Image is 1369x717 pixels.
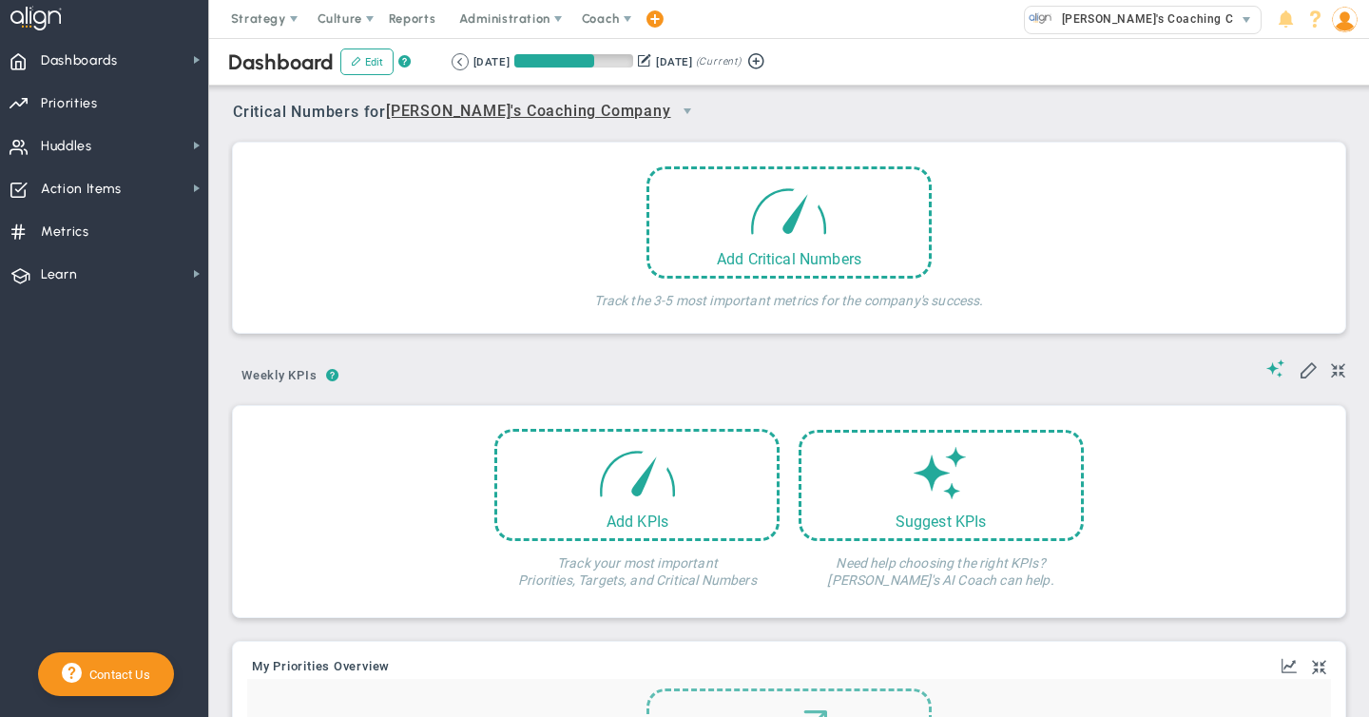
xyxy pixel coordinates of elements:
span: Critical Numbers for [233,95,708,130]
span: Administration [459,11,550,26]
span: Dashboard [228,49,334,75]
span: Priorities [41,84,98,124]
span: Contact Us [82,668,150,682]
img: 20858.Company.photo [1029,7,1052,30]
div: Add Critical Numbers [649,250,929,268]
span: Suggestions (AI Feature) [1266,359,1285,378]
div: Suggest KPIs [801,513,1081,531]
img: 51354.Person.photo [1332,7,1358,32]
span: (Current) [696,53,742,70]
button: Go to previous period [452,53,469,70]
div: Period Progress: 67% Day 61 of 91 with 30 remaining. [514,54,633,68]
h4: Track your most important Priorities, Targets, and Critical Numbers [494,541,780,589]
button: Edit [340,48,394,75]
h4: Need help choosing the right KPIs? [PERSON_NAME]'s AI Coach can help. [799,541,1084,589]
span: [PERSON_NAME]'s Coaching Company [386,100,671,124]
span: Learn [41,255,77,295]
span: Dashboards [41,41,118,81]
div: [DATE] [656,53,692,70]
span: Action Items [41,169,122,209]
button: My Priorities Overview [252,660,390,675]
span: Culture [318,11,362,26]
span: My Priorities Overview [252,660,390,673]
span: Huddles [41,126,92,166]
span: select [1233,7,1261,33]
span: select [671,95,704,127]
span: Strategy [231,11,286,26]
span: [PERSON_NAME]'s Coaching Company [1052,7,1279,31]
div: [DATE] [473,53,510,70]
span: Weekly KPIs [233,360,326,391]
span: Coach [582,11,620,26]
button: Weekly KPIs [233,360,326,394]
h4: Track the 3-5 most important metrics for the company's success. [594,279,983,309]
span: Edit My KPIs [1299,359,1318,378]
div: Add KPIs [497,513,777,531]
span: Metrics [41,212,89,252]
